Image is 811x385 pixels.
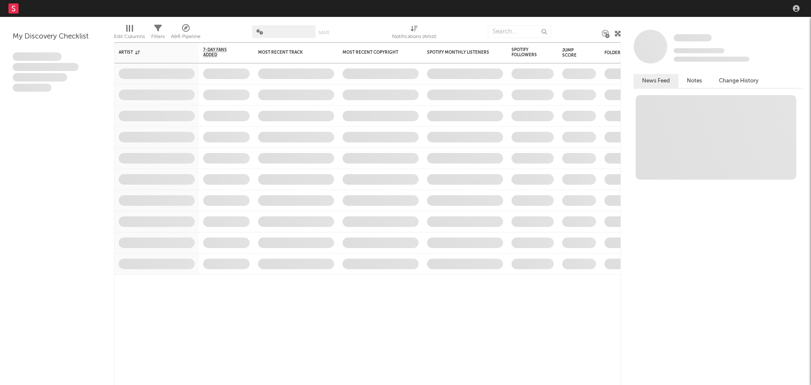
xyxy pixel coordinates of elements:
[562,48,583,58] div: Jump Score
[674,48,724,53] span: Tracking Since: [DATE]
[13,63,79,71] span: Integer aliquet in purus et
[427,50,490,55] div: Spotify Monthly Listeners
[392,21,436,46] div: Notifications (Artist)
[674,57,749,62] span: 0 fans last week
[674,34,712,41] span: Some Artist
[171,32,201,42] div: A&R Pipeline
[634,74,678,88] button: News Feed
[151,21,165,46] div: Filters
[258,50,321,55] div: Most Recent Track
[171,21,201,46] div: A&R Pipeline
[392,32,436,42] div: Notifications (Artist)
[604,50,668,55] div: Folders
[512,47,541,57] div: Spotify Followers
[674,34,712,42] a: Some Artist
[488,25,551,38] input: Search...
[151,32,165,42] div: Filters
[13,84,52,92] span: Aliquam viverra
[678,74,710,88] button: Notes
[119,50,182,55] div: Artist
[13,52,62,61] span: Lorem ipsum dolor
[203,47,237,57] span: 7-Day Fans Added
[114,21,145,46] div: Edit Columns
[13,32,101,42] div: My Discovery Checklist
[710,74,767,88] button: Change History
[343,50,406,55] div: Most Recent Copyright
[13,73,67,82] span: Praesent ac interdum
[318,30,329,35] button: Save
[114,32,145,42] div: Edit Columns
